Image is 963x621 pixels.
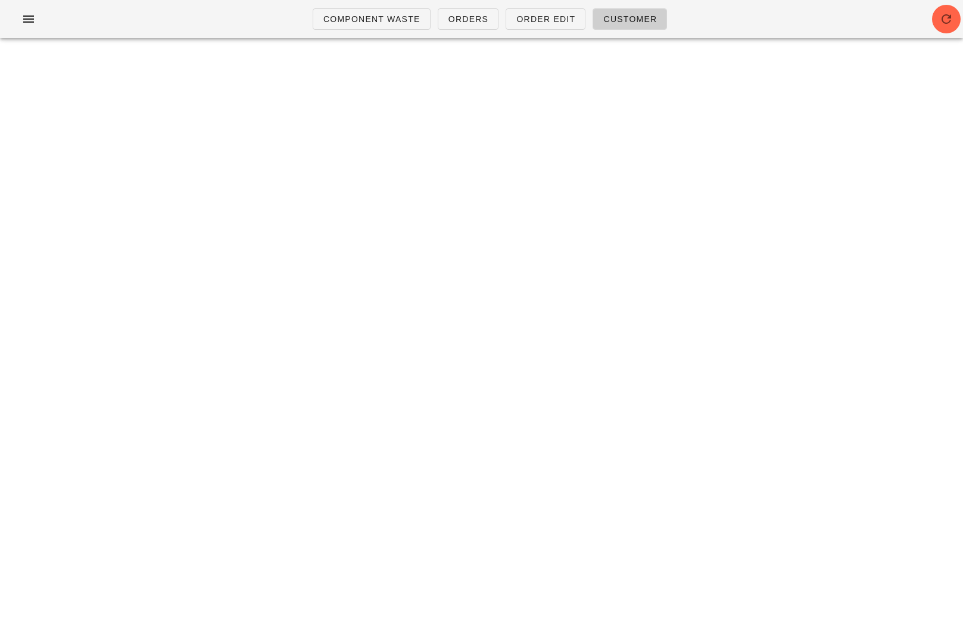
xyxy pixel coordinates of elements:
[506,8,585,30] a: Order Edit
[313,8,431,30] a: Component Waste
[593,8,667,30] a: Customer
[323,14,420,24] span: Component Waste
[516,14,575,24] span: Order Edit
[603,14,657,24] span: Customer
[438,8,499,30] a: Orders
[448,14,489,24] span: Orders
